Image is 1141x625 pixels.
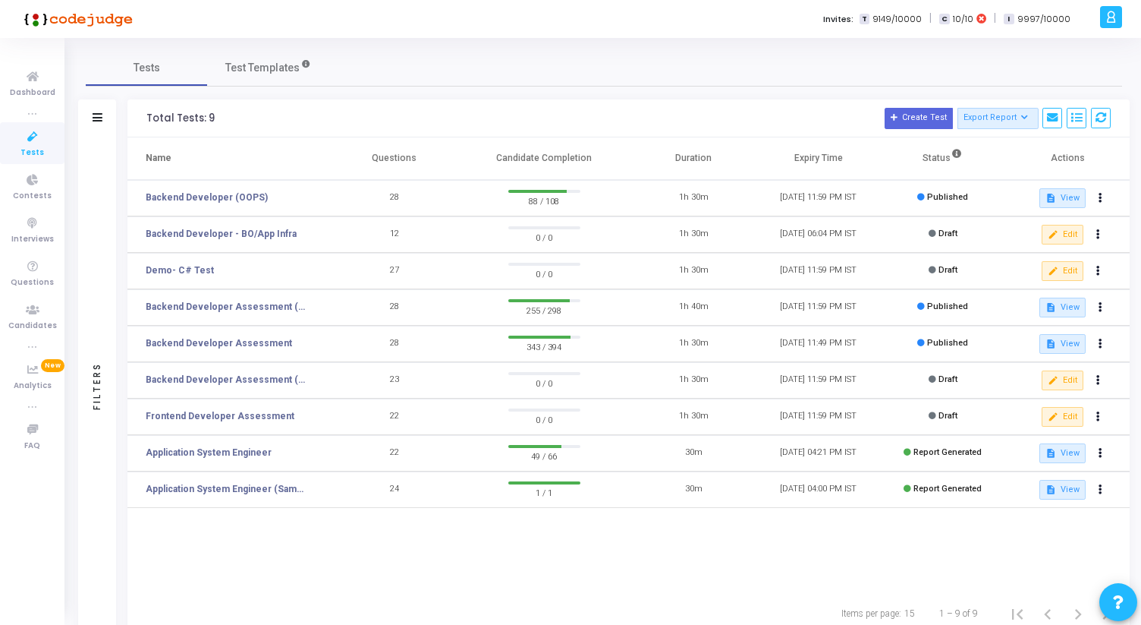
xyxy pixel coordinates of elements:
[457,137,631,180] th: Candidate Completion
[225,60,300,76] span: Test Templates
[631,216,756,253] td: 1h 30m
[20,147,44,159] span: Tests
[1045,193,1056,204] mat-icon: description
[508,339,580,354] span: 343 / 394
[332,253,457,289] td: 27
[14,380,52,393] span: Analytics
[127,137,332,180] th: Name
[913,484,982,494] span: Report Generated
[631,180,756,216] td: 1h 30m
[13,190,52,203] span: Contests
[332,326,457,362] td: 28
[1039,480,1086,500] button: View
[332,472,457,508] td: 24
[146,300,309,314] a: Backend Developer Assessment (C# & .Net)
[8,320,57,333] span: Candidates
[631,399,756,435] td: 1h 30m
[860,14,869,25] span: T
[332,399,457,435] td: 22
[134,60,160,76] span: Tests
[938,374,957,384] span: Draft
[881,137,1005,180] th: Status
[1042,371,1083,390] button: Edit
[146,227,297,241] a: Backend Developer - BO/App Infra
[938,265,957,275] span: Draft
[508,193,580,208] span: 88 / 108
[146,373,309,387] a: Backend Developer Assessment (C# & .Net)
[90,302,104,469] div: Filters
[332,216,457,253] td: 12
[938,411,957,421] span: Draft
[927,192,968,202] span: Published
[508,266,580,281] span: 0 / 0
[332,289,457,326] td: 28
[1045,339,1056,349] mat-icon: description
[146,336,292,350] a: Backend Developer Assessment
[756,216,880,253] td: [DATE] 06:04 PM IST
[1017,13,1070,26] span: 9997/10000
[11,276,54,289] span: Questions
[332,137,457,180] th: Questions
[1048,266,1058,276] mat-icon: edit
[994,11,996,27] span: |
[10,87,55,99] span: Dashboard
[631,326,756,362] td: 1h 30m
[1039,443,1086,463] button: View
[332,435,457,472] td: 22
[1042,225,1083,245] button: Edit
[508,375,580,390] span: 0 / 0
[631,472,756,508] td: 30m
[1004,14,1014,25] span: I
[1005,137,1130,180] th: Actions
[508,485,580,500] span: 1 / 1
[938,229,957,238] span: Draft
[927,301,968,311] span: Published
[939,14,949,25] span: C
[1045,448,1056,459] mat-icon: description
[756,289,880,326] td: [DATE] 11:59 PM IST
[1042,407,1083,427] button: Edit
[756,180,880,216] td: [DATE] 11:59 PM IST
[756,472,880,508] td: [DATE] 04:00 PM IST
[756,137,880,180] th: Expiry Time
[332,180,457,216] td: 28
[1045,302,1056,313] mat-icon: description
[913,447,982,457] span: Report Generated
[1048,412,1058,422] mat-icon: edit
[19,4,133,34] img: logo
[756,399,880,435] td: [DATE] 11:59 PM IST
[953,13,973,26] span: 10/10
[1048,229,1058,240] mat-icon: edit
[1039,188,1086,208] button: View
[756,435,880,472] td: [DATE] 04:21 PM IST
[929,11,932,27] span: |
[146,482,309,496] a: Application System Engineer (Sample Test)
[904,607,915,620] div: 15
[841,607,901,620] div: Items per page:
[631,435,756,472] td: 30m
[756,253,880,289] td: [DATE] 11:59 PM IST
[823,13,853,26] label: Invites:
[631,253,756,289] td: 1h 30m
[939,607,978,620] div: 1 – 9 of 9
[146,191,268,204] a: Backend Developer (OOPS)
[927,338,968,348] span: Published
[957,108,1039,129] button: Export Report
[146,264,214,277] a: Demo- C# Test
[1045,485,1056,495] mat-icon: description
[631,137,756,180] th: Duration
[885,108,953,129] button: Create Test
[146,446,272,459] a: Application System Engineer
[1039,298,1086,317] button: View
[631,362,756,399] td: 1h 30m
[756,362,880,399] td: [DATE] 11:59 PM IST
[872,13,922,26] span: 9149/10000
[756,326,880,362] td: [DATE] 11:49 PM IST
[1039,334,1086,354] button: View
[146,112,215,125] div: Total Tests: 9
[41,359,64,372] span: New
[631,289,756,326] td: 1h 40m
[508,412,580,427] span: 0 / 0
[1048,375,1058,386] mat-icon: edit
[508,302,580,317] span: 255 / 298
